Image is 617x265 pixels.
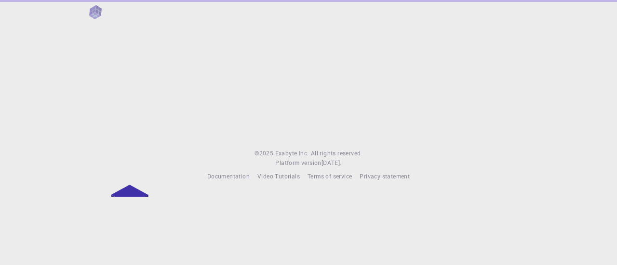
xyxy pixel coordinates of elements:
a: Documentation [207,172,250,181]
a: Privacy statement [360,172,410,181]
span: All rights reserved. [311,149,362,158]
span: © 2025 [255,149,275,158]
span: Privacy statement [360,172,410,180]
a: [DATE]. [322,158,342,168]
span: Exabyte Inc. [275,149,309,157]
span: [DATE] . [322,159,342,166]
a: Terms of service [308,172,352,181]
span: Terms of service [308,172,352,180]
span: Video Tutorials [257,172,300,180]
a: Video Tutorials [257,172,300,181]
a: Exabyte Inc. [275,149,309,158]
span: Documentation [207,172,250,180]
span: Platform version [275,158,321,168]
